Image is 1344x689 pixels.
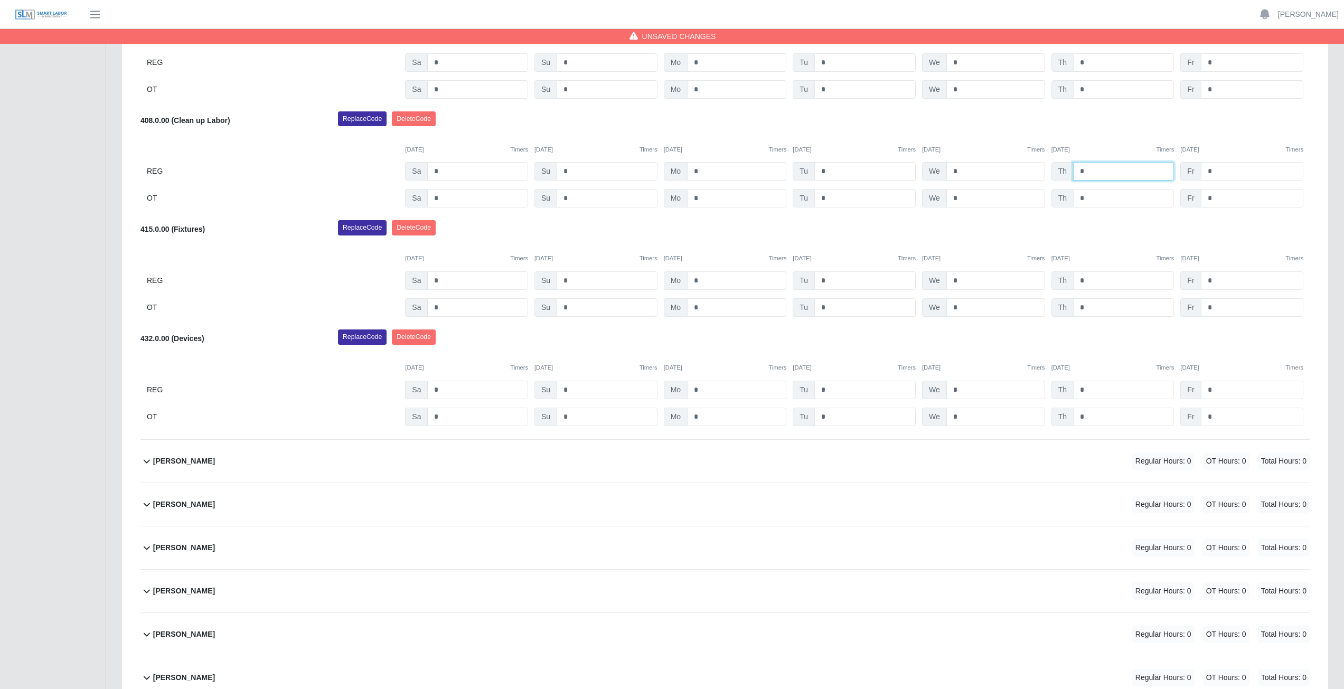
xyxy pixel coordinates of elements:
div: [DATE] [793,363,916,372]
button: Timers [1027,363,1045,372]
button: Timers [1157,254,1174,263]
button: Timers [1157,145,1174,154]
button: Timers [898,254,916,263]
span: Su [534,162,557,181]
span: Regular Hours: 0 [1132,452,1195,470]
span: Sa [405,381,428,399]
span: Sa [405,298,428,317]
span: We [922,271,947,290]
span: Total Hours: 0 [1258,539,1310,556]
button: Timers [769,145,787,154]
span: Fr [1180,80,1201,99]
span: Fr [1180,381,1201,399]
span: Regular Hours: 0 [1132,669,1195,686]
div: OT [147,298,399,317]
span: Th [1051,271,1074,290]
span: Mo [664,381,688,399]
div: [DATE] [664,363,787,372]
span: OT Hours: 0 [1203,496,1249,513]
span: Th [1051,381,1074,399]
span: Mo [664,298,688,317]
button: Timers [640,363,657,372]
div: [DATE] [1051,145,1174,154]
button: ReplaceCode [338,220,387,235]
span: Su [534,271,557,290]
span: Total Hours: 0 [1258,582,1310,600]
div: [DATE] [922,145,1045,154]
span: OT Hours: 0 [1203,452,1249,470]
span: OT Hours: 0 [1203,669,1249,686]
div: [DATE] [1051,363,1174,372]
span: Mo [664,408,688,426]
button: DeleteCode [392,111,436,126]
span: Total Hours: 0 [1258,452,1310,470]
span: OT Hours: 0 [1203,626,1249,643]
div: OT [147,80,399,99]
button: [PERSON_NAME] Regular Hours: 0 OT Hours: 0 Total Hours: 0 [140,440,1310,483]
button: Timers [769,363,787,372]
span: Regular Hours: 0 [1132,626,1195,643]
span: Tu [793,189,815,207]
span: Th [1051,53,1074,72]
b: [PERSON_NAME] [153,456,215,467]
span: Fr [1180,298,1201,317]
span: Sa [405,189,428,207]
button: [PERSON_NAME] Regular Hours: 0 OT Hours: 0 Total Hours: 0 [140,483,1310,526]
div: [DATE] [793,145,916,154]
button: Timers [510,363,528,372]
div: [DATE] [534,363,657,372]
button: Timers [510,145,528,154]
button: [PERSON_NAME] Regular Hours: 0 OT Hours: 0 Total Hours: 0 [140,526,1310,569]
span: Unsaved Changes [642,31,716,42]
span: Su [534,381,557,399]
button: Timers [1285,145,1303,154]
button: ReplaceCode [338,111,387,126]
div: [DATE] [1180,145,1303,154]
button: Timers [1027,254,1045,263]
span: Tu [793,53,815,72]
span: Fr [1180,162,1201,181]
div: [DATE] [1180,363,1303,372]
b: 408.0.00 (Clean up Labor) [140,116,230,125]
span: Mo [664,162,688,181]
span: Tu [793,271,815,290]
span: Fr [1180,53,1201,72]
span: OT Hours: 0 [1203,539,1249,556]
div: REG [147,271,399,290]
span: We [922,80,947,99]
button: Timers [898,363,916,372]
span: Su [534,53,557,72]
span: Su [534,189,557,207]
span: Mo [664,271,688,290]
span: Th [1051,162,1074,181]
span: Th [1051,189,1074,207]
button: Timers [1285,254,1303,263]
div: REG [147,381,399,399]
b: [PERSON_NAME] [153,586,215,597]
span: Fr [1180,271,1201,290]
div: [DATE] [534,254,657,263]
span: We [922,298,947,317]
div: [DATE] [405,254,528,263]
span: Fr [1180,189,1201,207]
span: We [922,162,947,181]
span: Tu [793,162,815,181]
button: Timers [1157,363,1174,372]
div: REG [147,53,399,72]
span: Mo [664,53,688,72]
div: [DATE] [534,145,657,154]
b: [PERSON_NAME] [153,542,215,553]
span: Su [534,408,557,426]
img: SLM Logo [15,9,68,21]
div: [DATE] [1051,254,1174,263]
div: [DATE] [922,363,1045,372]
button: Timers [640,254,657,263]
span: Tu [793,80,815,99]
span: Th [1051,298,1074,317]
span: Sa [405,162,428,181]
span: Tu [793,298,815,317]
a: [PERSON_NAME] [1278,9,1339,20]
span: Su [534,298,557,317]
span: Th [1051,408,1074,426]
span: Regular Hours: 0 [1132,539,1195,556]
